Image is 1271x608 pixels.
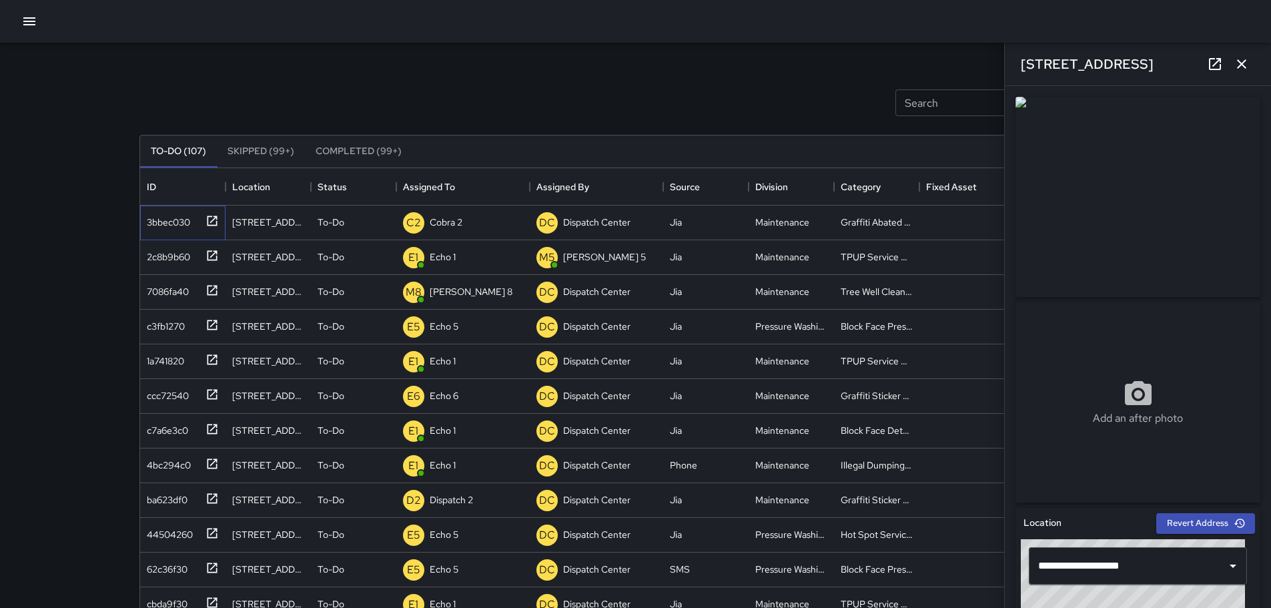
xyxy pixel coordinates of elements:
div: 1501 Harrison Street [232,459,304,472]
div: 901 Broadway [232,493,304,507]
div: 62c36f30 [141,557,187,576]
p: DC [539,354,555,370]
p: Echo 5 [430,563,458,576]
p: Dispatch Center [563,320,630,333]
p: E1 [408,250,418,266]
p: C2 [406,215,421,231]
div: Block Face Pressure Washed [841,563,913,576]
div: Jia [670,528,682,541]
div: c3fb1270 [141,314,185,333]
div: ID [140,168,226,206]
p: E5 [407,527,420,543]
p: To-Do [318,285,344,298]
div: Category [841,168,881,206]
p: Echo 5 [430,528,458,541]
p: To-Do [318,354,344,368]
p: Cobra 2 [430,216,462,229]
p: Echo 1 [430,250,456,264]
p: Dispatch Center [563,459,630,472]
div: Status [311,168,396,206]
div: Hot Spot Serviced [841,528,913,541]
div: Block Face Pressure Washed [841,320,913,333]
div: 1a741820 [141,349,184,368]
div: ccc72540 [141,384,189,402]
p: To-Do [318,493,344,507]
p: DC [539,527,555,543]
div: Graffiti Sticker Abated Small [841,389,913,402]
p: Dispatch Center [563,563,630,576]
p: Dispatch Center [563,493,630,507]
div: Assigned To [403,168,455,206]
p: Dispatch Center [563,285,630,298]
p: Echo 5 [430,320,458,333]
div: Maintenance [755,493,809,507]
div: 1645 Telegraph Avenue [232,354,304,368]
div: Division [755,168,788,206]
p: Dispatch Center [563,216,630,229]
div: 2315 Valdez Street [232,250,304,264]
div: Fixed Asset [919,168,1005,206]
div: Maintenance [755,354,809,368]
div: Maintenance [755,459,809,472]
p: [PERSON_NAME] 5 [563,250,646,264]
p: DC [539,562,555,578]
p: DC [539,319,555,335]
div: 4bc294c0 [141,453,191,472]
div: Maintenance [755,216,809,229]
p: DC [539,284,555,300]
p: Echo 6 [430,389,458,402]
div: Source [670,168,700,206]
p: Dispatch 2 [430,493,473,507]
p: DC [539,493,555,509]
p: [PERSON_NAME] 8 [430,285,512,298]
div: Jia [670,389,682,402]
div: TPUP Service Requested [841,354,913,368]
p: E1 [408,423,418,439]
div: Assigned To [396,168,530,206]
p: To-Do [318,320,344,333]
p: Dispatch Center [563,354,630,368]
div: Jia [670,354,682,368]
div: 2c8b9b60 [141,245,190,264]
div: 1805 Harrison Street [232,389,304,402]
p: E5 [407,562,420,578]
div: Graffiti Sticker Abated Small [841,493,913,507]
div: Jia [670,493,682,507]
div: 1703 Telegraph Avenue [232,285,304,298]
div: Maintenance [755,389,809,402]
div: Division [749,168,834,206]
p: DC [539,215,555,231]
div: Status [318,168,347,206]
div: Graffiti Abated Large [841,216,913,229]
p: DC [539,388,555,404]
div: Maintenance [755,285,809,298]
div: Pressure Washing [755,563,827,576]
div: Assigned By [530,168,663,206]
div: Pressure Washing [755,528,827,541]
p: To-Do [318,389,344,402]
div: Category [834,168,919,206]
p: E5 [407,319,420,335]
div: 3bbec030 [141,210,190,229]
div: Jia [670,285,682,298]
p: To-Do [318,459,344,472]
div: Source [663,168,749,206]
div: 7086fa40 [141,280,189,298]
button: Completed (99+) [305,135,412,168]
div: Maintenance [755,250,809,264]
button: To-Do (107) [140,135,217,168]
p: To-Do [318,424,344,437]
p: DC [539,458,555,474]
p: Echo 1 [430,459,456,472]
p: Dispatch Center [563,389,630,402]
p: D2 [406,493,421,509]
div: 1245 Broadway [232,424,304,437]
p: To-Do [318,250,344,264]
div: c7a6e3c0 [141,418,188,437]
p: To-Do [318,528,344,541]
div: Fixed Asset [926,168,977,206]
div: Jia [670,424,682,437]
p: Echo 1 [430,354,456,368]
div: 505 17th Street [232,528,304,541]
div: ID [147,168,156,206]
